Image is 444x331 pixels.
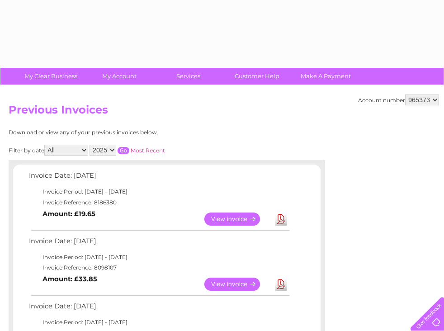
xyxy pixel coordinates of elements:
[27,235,291,252] td: Invoice Date: [DATE]
[275,213,287,226] a: Download
[288,68,363,85] a: Make A Payment
[204,213,271,226] a: View
[27,317,291,328] td: Invoice Period: [DATE] - [DATE]
[9,145,246,156] div: Filter by date
[9,104,439,121] h2: Previous Invoices
[9,129,246,136] div: Download or view any of your previous invoices below.
[43,275,97,283] b: Amount: £33.85
[27,300,291,317] td: Invoice Date: [DATE]
[82,68,157,85] a: My Account
[27,170,291,186] td: Invoice Date: [DATE]
[43,210,95,218] b: Amount: £19.65
[131,147,165,154] a: Most Recent
[275,278,287,291] a: Download
[220,68,294,85] a: Customer Help
[27,186,291,197] td: Invoice Period: [DATE] - [DATE]
[27,197,291,208] td: Invoice Reference: 8186380
[204,278,271,291] a: View
[27,262,291,273] td: Invoice Reference: 8098107
[358,95,439,105] div: Account number
[151,68,226,85] a: Services
[14,68,88,85] a: My Clear Business
[27,252,291,263] td: Invoice Period: [DATE] - [DATE]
